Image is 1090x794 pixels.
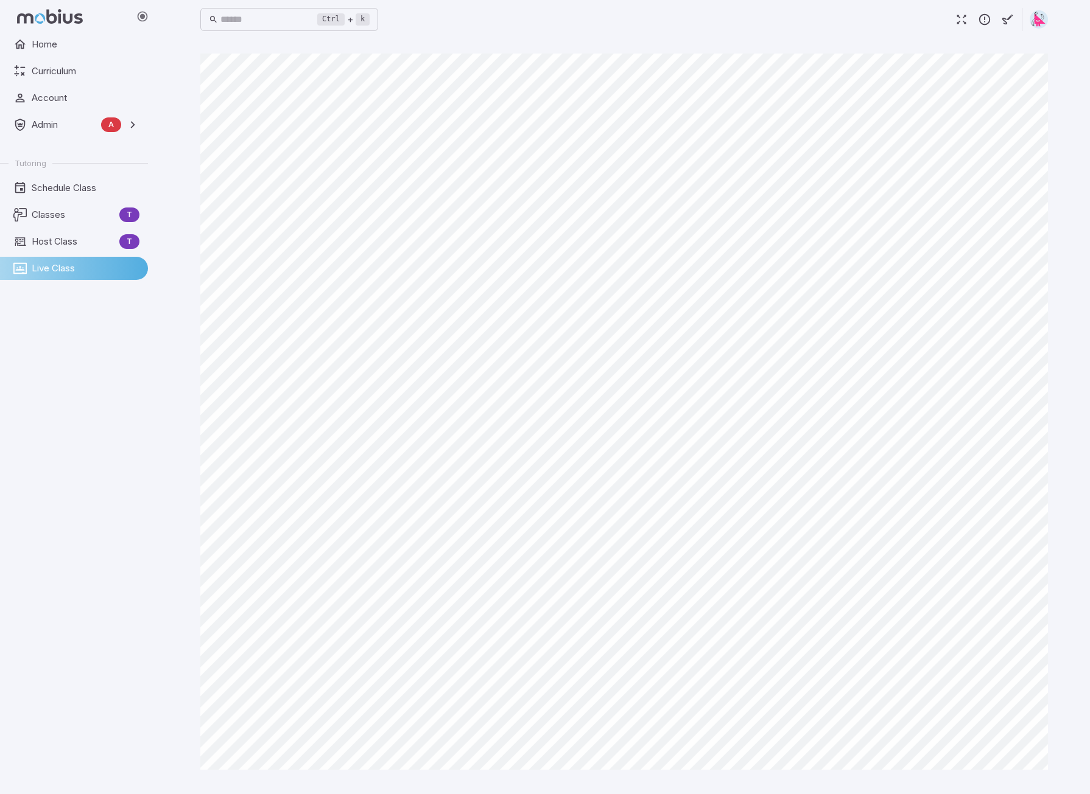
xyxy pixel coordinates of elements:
[317,13,345,26] kbd: Ctrl
[101,119,121,131] span: A
[32,235,114,248] span: Host Class
[32,38,139,51] span: Home
[356,13,370,26] kbd: k
[119,235,139,248] span: T
[950,8,973,31] button: Fullscreen Game
[32,181,139,195] span: Schedule Class
[317,12,370,27] div: +
[32,208,114,221] span: Classes
[996,8,1019,31] button: Start Drawing on Questions
[32,64,139,78] span: Curriculum
[15,158,46,169] span: Tutoring
[119,209,139,221] span: T
[1030,10,1048,29] img: right-triangle.svg
[973,8,996,31] button: Report an Issue
[32,91,139,105] span: Account
[32,262,139,275] span: Live Class
[32,118,96,131] span: Admin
